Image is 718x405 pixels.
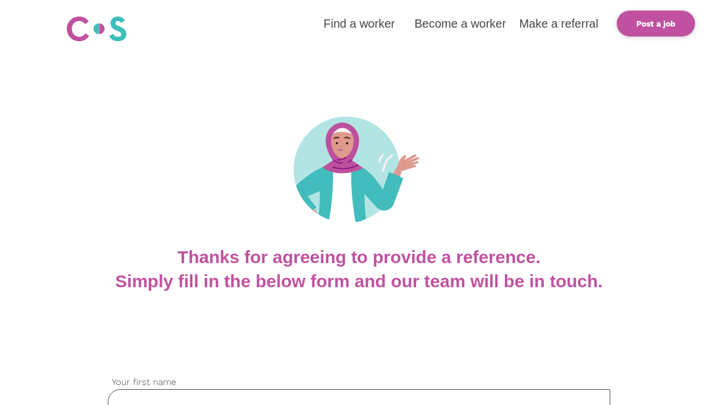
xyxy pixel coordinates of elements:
a: Make a referral [519,17,599,30]
b: Simply fill in the below form and our team will be in touch. [115,271,603,291]
a: Become a worker [414,17,506,30]
b: Thanks for agreeing to provide a reference. [178,247,541,267]
a: Post a job [617,11,695,36]
label: Your first name [108,376,610,389]
b: Post a job [636,19,676,28]
a: Find a worker [324,17,395,30]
